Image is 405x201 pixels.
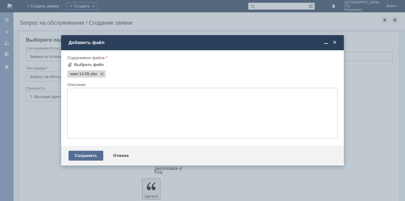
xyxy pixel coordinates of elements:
[332,40,338,45] span: Закрыть
[69,40,338,45] div: Добавить файл
[67,56,336,60] div: Содержимое файла
[70,72,89,76] span: чеки 14.09.xlsx
[89,72,97,76] span: чеки 14.09.xlsx
[74,62,104,67] div: Выбрать файл
[67,83,336,87] div: Описание
[323,40,329,45] span: Свернуть (Ctrl + M)
[2,2,90,7] div: Добрый вечер! Чеки на удаление от 14.09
